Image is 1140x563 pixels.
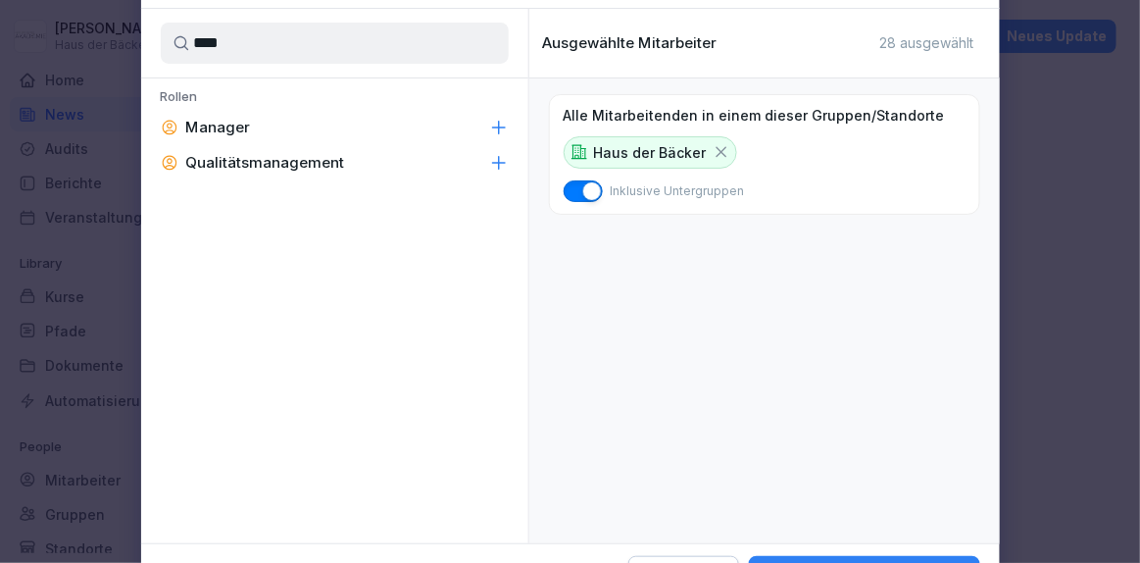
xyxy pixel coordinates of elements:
[611,182,745,200] p: Inklusive Untergruppen
[543,34,718,52] p: Ausgewählte Mitarbeiter
[880,34,974,52] p: 28 ausgewählt
[186,153,345,173] p: Qualitätsmanagement
[141,88,528,110] p: Rollen
[186,118,251,137] p: Manager
[564,107,945,125] p: Alle Mitarbeitenden in einem dieser Gruppen/Standorte
[594,142,707,163] p: Haus der Bäcker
